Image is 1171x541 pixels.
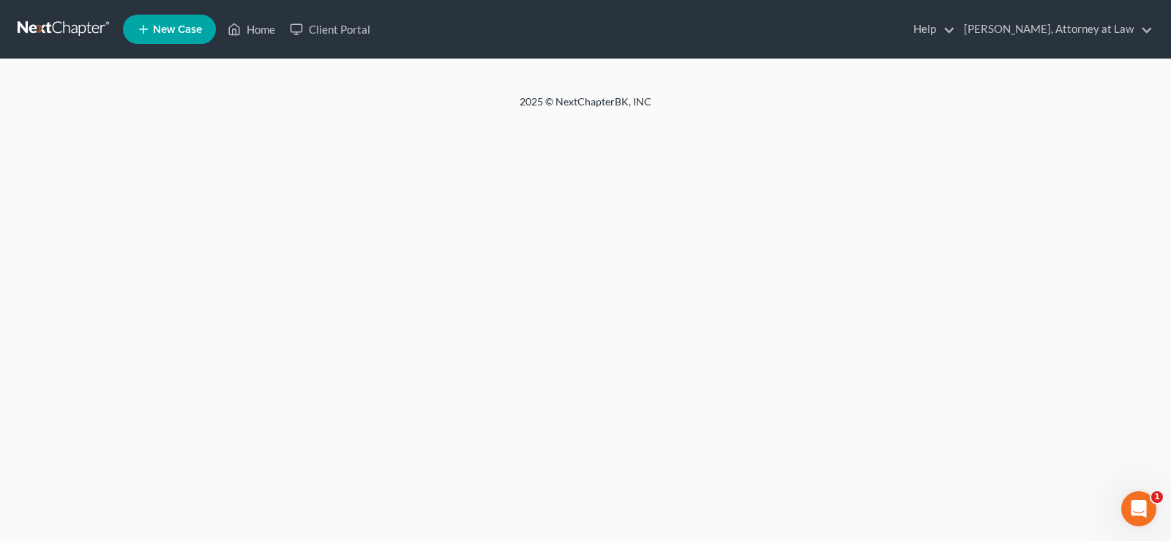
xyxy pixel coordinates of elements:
[168,94,1003,121] div: 2025 © NextChapterBK, INC
[1121,491,1156,526] iframe: Intercom live chat
[1151,491,1163,503] span: 1
[957,16,1153,42] a: [PERSON_NAME], Attorney at Law
[123,15,216,44] new-legal-case-button: New Case
[283,16,378,42] a: Client Portal
[220,16,283,42] a: Home
[906,16,955,42] a: Help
